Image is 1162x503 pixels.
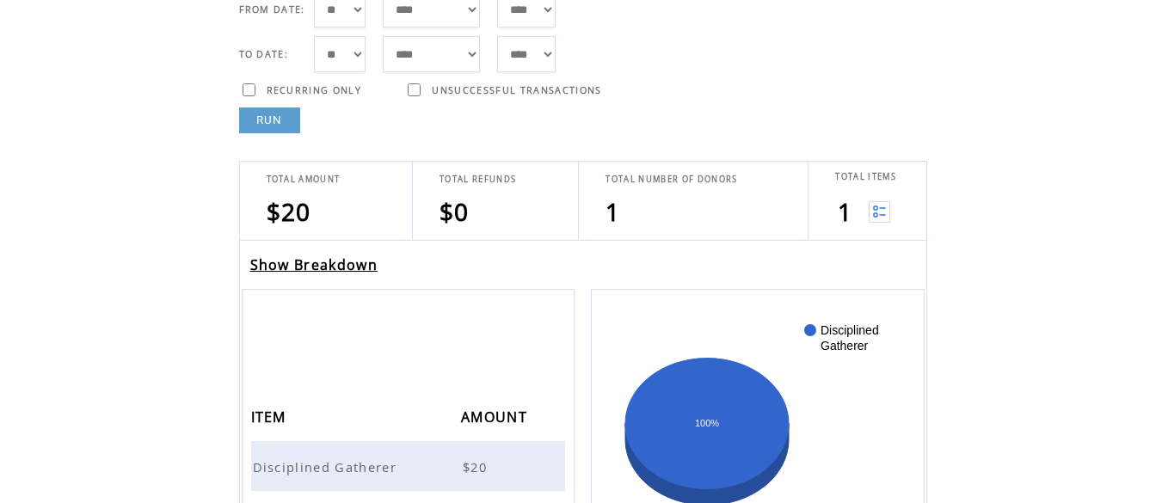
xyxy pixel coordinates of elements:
span: TOTAL NUMBER OF DONORS [606,174,737,185]
span: RECURRING ONLY [267,84,362,96]
span: FROM DATE: [239,3,305,15]
text: Disciplined [821,323,879,337]
span: TO DATE: [239,48,289,60]
span: $0 [440,195,470,228]
text: Gatherer [821,339,869,353]
span: 1 [606,195,620,228]
span: TOTAL REFUNDS [440,174,516,185]
span: TOTAL ITEMS [835,171,896,182]
span: ITEM [251,403,291,435]
span: 1 [838,195,852,228]
a: Disciplined Gatherer [253,457,402,473]
span: $20 [463,458,491,475]
span: Disciplined Gatherer [253,458,402,475]
span: $20 [267,195,311,228]
text: 100% [695,418,719,428]
img: View list [869,201,890,223]
span: TOTAL AMOUNT [267,174,341,185]
span: AMOUNT [461,403,532,435]
a: ITEM [251,411,291,421]
a: RUN [239,107,300,133]
a: AMOUNT [461,411,532,421]
span: UNSUCCESSFUL TRANSACTIONS [432,84,601,96]
a: Show Breakdown [250,255,378,274]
